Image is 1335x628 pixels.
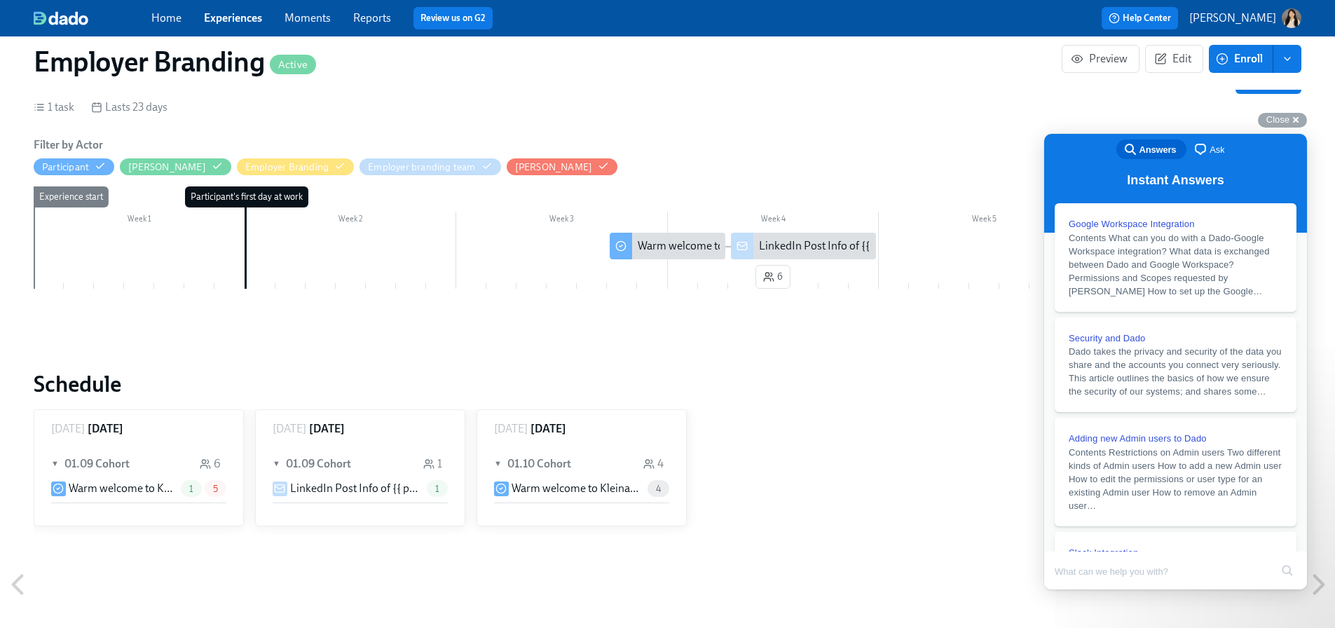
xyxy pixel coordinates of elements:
div: Hide Employer Branding [245,161,329,174]
div: LinkedIn Post Info of {{ participant.fullName }} [759,238,982,254]
div: LinkedIn Post Info of {{ participant.fullName }} [731,233,876,259]
div: Week 5 [879,212,1090,230]
a: Reports [353,11,391,25]
button: Edit [1145,45,1203,73]
button: Preview [1062,45,1139,73]
h6: [DATE] [530,421,566,437]
button: Help Center [1102,7,1178,29]
span: Help Center [1109,11,1171,25]
button: Close [1258,113,1307,128]
span: 6 [763,270,783,284]
h2: Schedule [34,370,1301,398]
a: Experiences [204,11,262,25]
div: Hide Employer branding team [368,161,475,174]
div: Warm welcome to Kleinanzeigen - also on LinkedIn! 🎊 [638,238,901,254]
span: Preview [1074,52,1128,66]
div: Week 3 [456,212,668,230]
div: Experience start [34,186,109,207]
div: 1 task [34,100,74,115]
span: 1 [427,484,448,494]
div: Hide Participant [42,161,89,174]
button: 6 [755,265,790,289]
div: Hide Sophie Asmus [515,161,593,174]
button: [PERSON_NAME] [507,158,618,175]
button: enroll [1273,45,1301,73]
span: Active [270,60,316,70]
h6: 01.09 Cohort [64,456,130,472]
button: [PERSON_NAME] [120,158,231,175]
h6: 01.10 Cohort [507,456,571,472]
span: ▼ [273,456,282,472]
button: Participant [34,158,114,175]
span: Slack Integration [25,414,94,424]
span: Edit [1157,52,1191,66]
div: Hide Camille Carcasse [128,161,206,174]
span: ▼ [51,456,61,472]
div: Participant's first day at work [185,186,308,207]
div: Lasts 23 days [91,100,167,115]
span: 5 [205,484,226,494]
button: Employer Branding [237,158,354,175]
span: 1 [181,484,202,494]
button: Employer branding team [360,158,500,175]
div: 4 [643,456,664,472]
p: Warm welcome to Kleinanzeigen - also on LinkedIn! 🎊 [69,481,175,496]
button: Enroll [1209,45,1273,73]
img: dado [34,11,88,25]
span: ▼ [494,456,504,472]
span: Close [1266,114,1289,125]
div: Week 2 [245,212,457,230]
div: 6 [200,456,221,472]
button: [PERSON_NAME] [1189,8,1301,28]
a: Moments [285,11,331,25]
p: [PERSON_NAME] [1189,11,1276,26]
div: Week 4 [668,212,879,230]
iframe: Help Scout Beacon - Live Chat, Contact Form, and Knowledge Base [1044,134,1307,589]
h6: [DATE] [309,421,345,437]
span: 4 [648,484,669,494]
p: Warm welcome to Kleinanzeigen - also on LinkedIn! 🎊 [512,481,642,496]
a: Review us on G2 [420,11,486,25]
p: [DATE] [273,421,306,437]
p: [DATE] [51,421,85,437]
button: Review us on G2 [413,7,493,29]
a: Slack Integration [11,398,252,520]
p: [DATE] [494,421,528,437]
span: Enroll [1219,52,1263,66]
h6: 01.09 Cohort [286,456,351,472]
img: ACg8ocInQPaunmIlE1aRj3gZkcgaUBWOnM5OKA27JRfre7oMHxjDm2s=s96-c [1282,8,1301,28]
a: dado [34,11,151,25]
h1: Employer Branding [34,45,316,78]
div: 1 [423,456,442,472]
div: Warm welcome to Kleinanzeigen - also on LinkedIn! 🎊 [610,233,725,259]
a: Home [151,11,182,25]
h6: [DATE] [88,421,123,437]
h6: Filter by Actor [34,137,103,153]
div: Week 1 [34,212,245,230]
p: LinkedIn Post Info of {{ participant.fullName }} [290,481,421,496]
